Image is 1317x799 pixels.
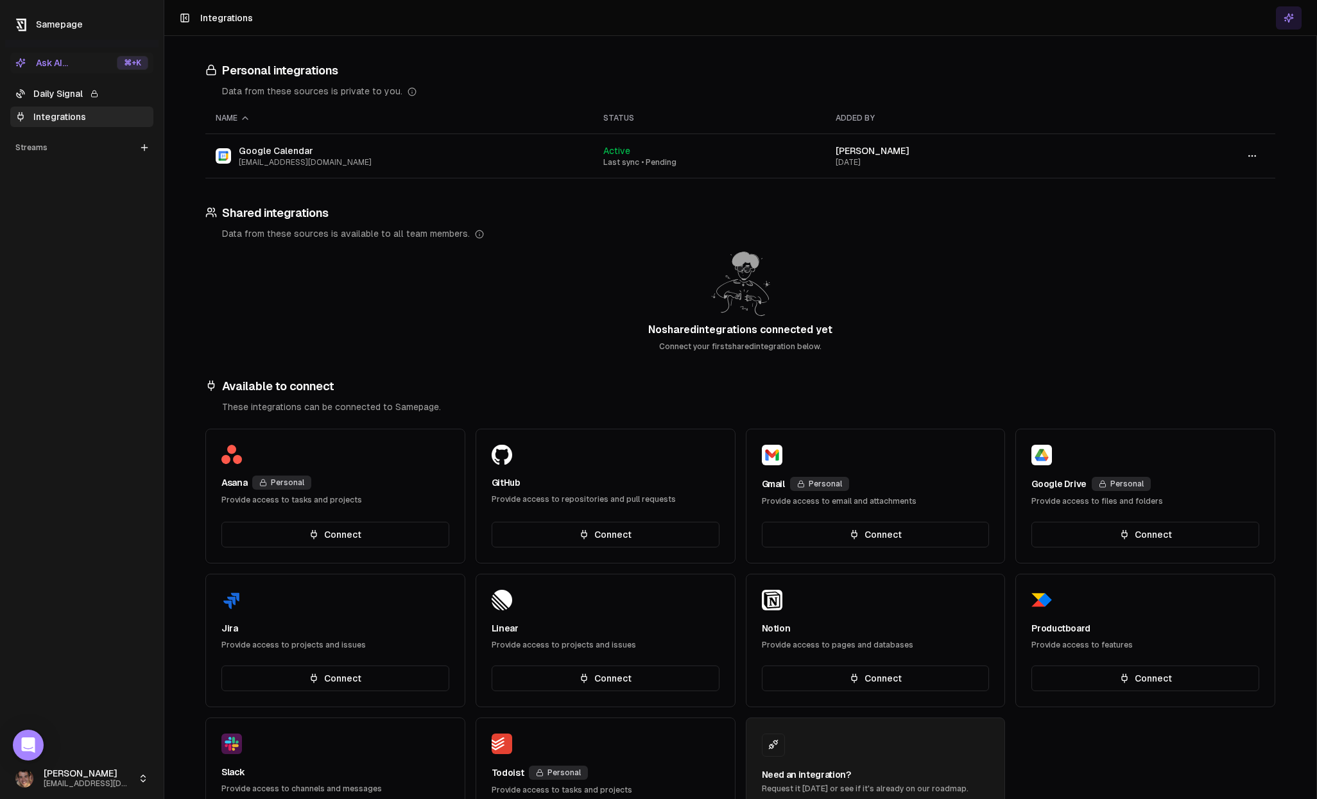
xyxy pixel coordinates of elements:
div: Last sync • Pending [603,157,815,168]
button: Connect [221,666,449,691]
div: Personal [529,766,588,780]
div: Provide access to channels and messages [221,784,449,794]
button: Connect [492,522,719,547]
span: Google Calendar [239,144,372,157]
button: Connect [1031,666,1259,691]
button: Ask AI...⌘+K [10,53,153,73]
div: Request it [DATE] or see if it's already on our roadmap. [762,784,990,794]
button: Connect [221,522,449,547]
span: [EMAIL_ADDRESS][DOMAIN_NAME] [239,157,372,168]
div: Added by [836,113,1125,123]
h2: No shared integrations connected yet [638,322,843,338]
div: Productboard [1031,622,1090,635]
div: Slack [221,766,244,778]
div: Data from these sources is available to all team members. [222,227,1275,240]
img: Google Drive [1031,445,1052,465]
img: Productboard [1031,590,1052,610]
a: Daily Signal [10,83,153,104]
h3: Available to connect [205,377,1275,395]
button: [PERSON_NAME][EMAIL_ADDRESS][DOMAIN_NAME] [10,763,153,794]
div: Need an integration? [762,768,990,781]
img: Google Calendar [216,148,231,164]
img: Notion [762,590,782,610]
div: Personal [1092,477,1151,491]
div: Personal [252,476,311,490]
div: Notion [762,622,791,635]
button: Connect [762,666,990,691]
span: [PERSON_NAME] [44,768,133,780]
p: Connect your first shared integration below. [638,341,843,352]
div: Data from these sources is private to you. [222,85,1275,98]
div: Asana [221,476,247,489]
img: Asana [221,445,242,464]
div: Provide access to repositories and pull requests [492,494,719,504]
div: Open Intercom Messenger [13,730,44,760]
div: [DATE] [836,157,1125,168]
div: Provide access to tasks and projects [221,495,449,505]
button: Connect [1031,522,1259,547]
img: Gmail [762,445,782,465]
div: Linear [492,622,519,635]
div: Streams [10,137,153,158]
div: Ask AI... [15,56,68,69]
span: Samepage [36,19,83,30]
img: GitHub [492,445,512,465]
div: Provide access to pages and databases [762,640,990,650]
img: Linear [492,590,512,610]
a: Integrations [10,107,153,127]
span: Active [603,146,630,156]
div: Personal [790,477,849,491]
div: Name [216,113,583,123]
div: Gmail [762,477,785,490]
img: Jira [221,590,242,610]
span: [EMAIL_ADDRESS][DOMAIN_NAME] [44,779,133,789]
div: Provide access to features [1031,640,1259,650]
img: Todoist [492,734,512,754]
div: These integrations can be connected to Samepage. [222,400,1275,413]
div: ⌘ +K [117,56,148,70]
div: Provide access to tasks and projects [492,785,719,795]
h3: Personal integrations [205,62,1275,80]
span: [PERSON_NAME] [836,146,909,156]
img: _image [15,769,33,787]
button: Connect [762,522,990,547]
div: Provide access to projects and issues [221,640,449,650]
div: Provide access to projects and issues [492,640,719,650]
div: Google Drive [1031,477,1087,490]
h3: Shared integrations [205,204,1275,222]
div: Provide access to email and attachments [762,496,990,506]
img: Slack [221,734,242,754]
div: Provide access to files and folders [1031,496,1259,506]
div: Todoist [492,766,524,779]
div: GitHub [492,476,521,489]
button: Connect [492,666,719,691]
div: Status [603,113,815,123]
h1: Integrations [200,12,253,24]
div: Jira [221,622,238,635]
